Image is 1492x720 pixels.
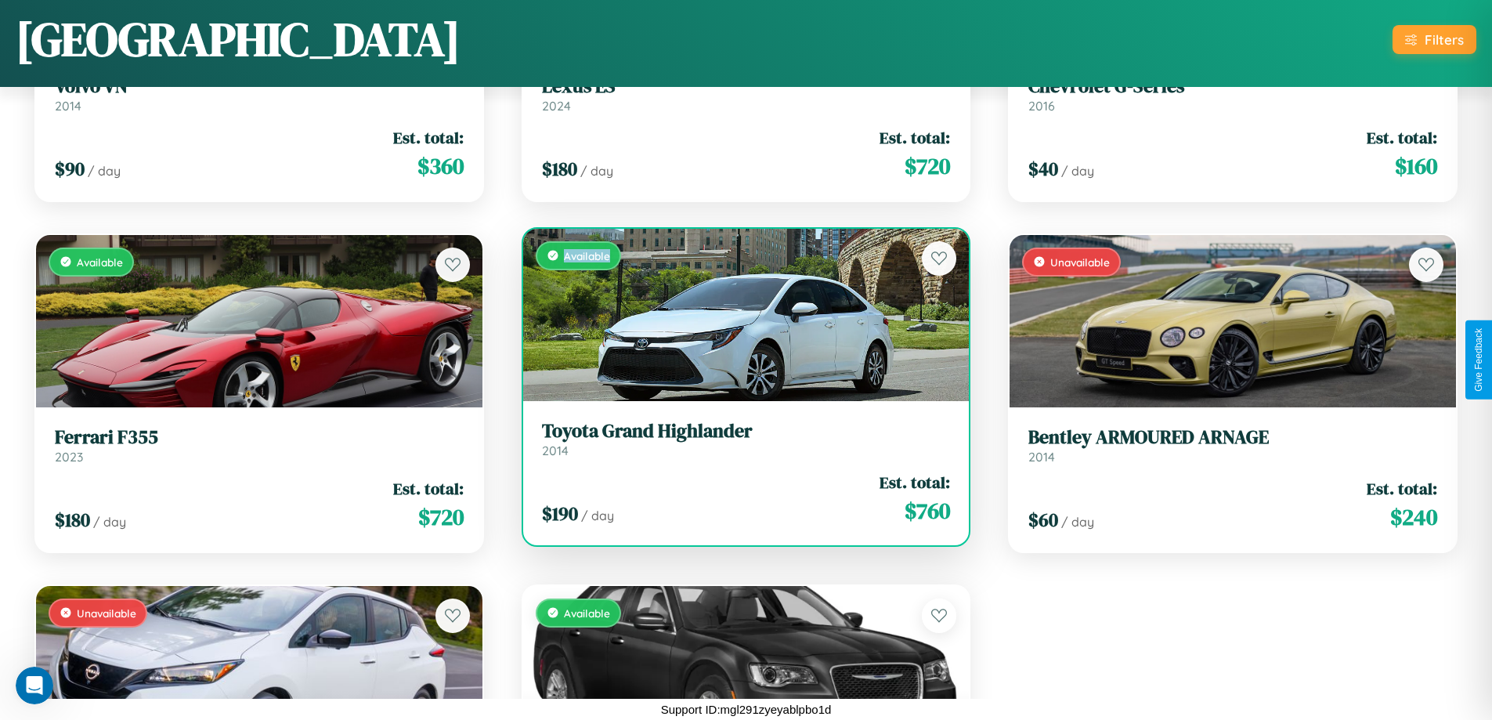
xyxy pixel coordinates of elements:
a: Chevrolet G-Series2016 [1028,75,1437,114]
span: / day [1061,163,1094,179]
a: Toyota Grand Highlander2014 [542,420,951,458]
span: Available [564,606,610,620]
span: $ 180 [542,156,577,182]
p: Support ID: mgl291zyeyablpbo1d [661,699,832,720]
span: Est. total: [880,126,950,149]
span: / day [580,163,613,179]
span: $ 90 [55,156,85,182]
div: Give Feedback [1473,328,1484,392]
span: $ 40 [1028,156,1058,182]
span: $ 360 [417,150,464,182]
span: $ 240 [1390,501,1437,533]
span: $ 720 [905,150,950,182]
span: Est. total: [393,126,464,149]
span: Available [564,249,610,262]
span: Est. total: [1367,126,1437,149]
h3: Lexus ES [542,75,951,98]
a: Bentley ARMOURED ARNAGE2014 [1028,426,1437,465]
iframe: Intercom live chat [16,667,53,704]
h3: Toyota Grand Highlander [542,420,951,443]
span: / day [93,514,126,530]
span: / day [1061,514,1094,530]
span: 2024 [542,98,571,114]
span: / day [88,163,121,179]
span: Unavailable [77,606,136,620]
span: Unavailable [1050,255,1110,269]
button: Filters [1393,25,1476,54]
span: $ 160 [1395,150,1437,182]
h3: Chevrolet G-Series [1028,75,1437,98]
span: / day [581,508,614,523]
span: Est. total: [393,477,464,500]
h3: Bentley ARMOURED ARNAGE [1028,426,1437,449]
span: Est. total: [1367,477,1437,500]
span: $ 60 [1028,507,1058,533]
a: Lexus ES2024 [542,75,951,114]
span: 2023 [55,449,83,465]
span: $ 190 [542,501,578,526]
span: 2014 [55,98,81,114]
span: $ 760 [905,495,950,526]
a: Volvo VN2014 [55,75,464,114]
span: $ 180 [55,507,90,533]
span: Est. total: [880,471,950,494]
div: Filters [1425,31,1464,48]
span: 2014 [1028,449,1055,465]
h3: Ferrari F355 [55,426,464,449]
a: Ferrari F3552023 [55,426,464,465]
span: 2014 [542,443,569,458]
h3: Volvo VN [55,75,464,98]
h1: [GEOGRAPHIC_DATA] [16,7,461,71]
span: $ 720 [418,501,464,533]
span: 2016 [1028,98,1055,114]
span: Available [77,255,123,269]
